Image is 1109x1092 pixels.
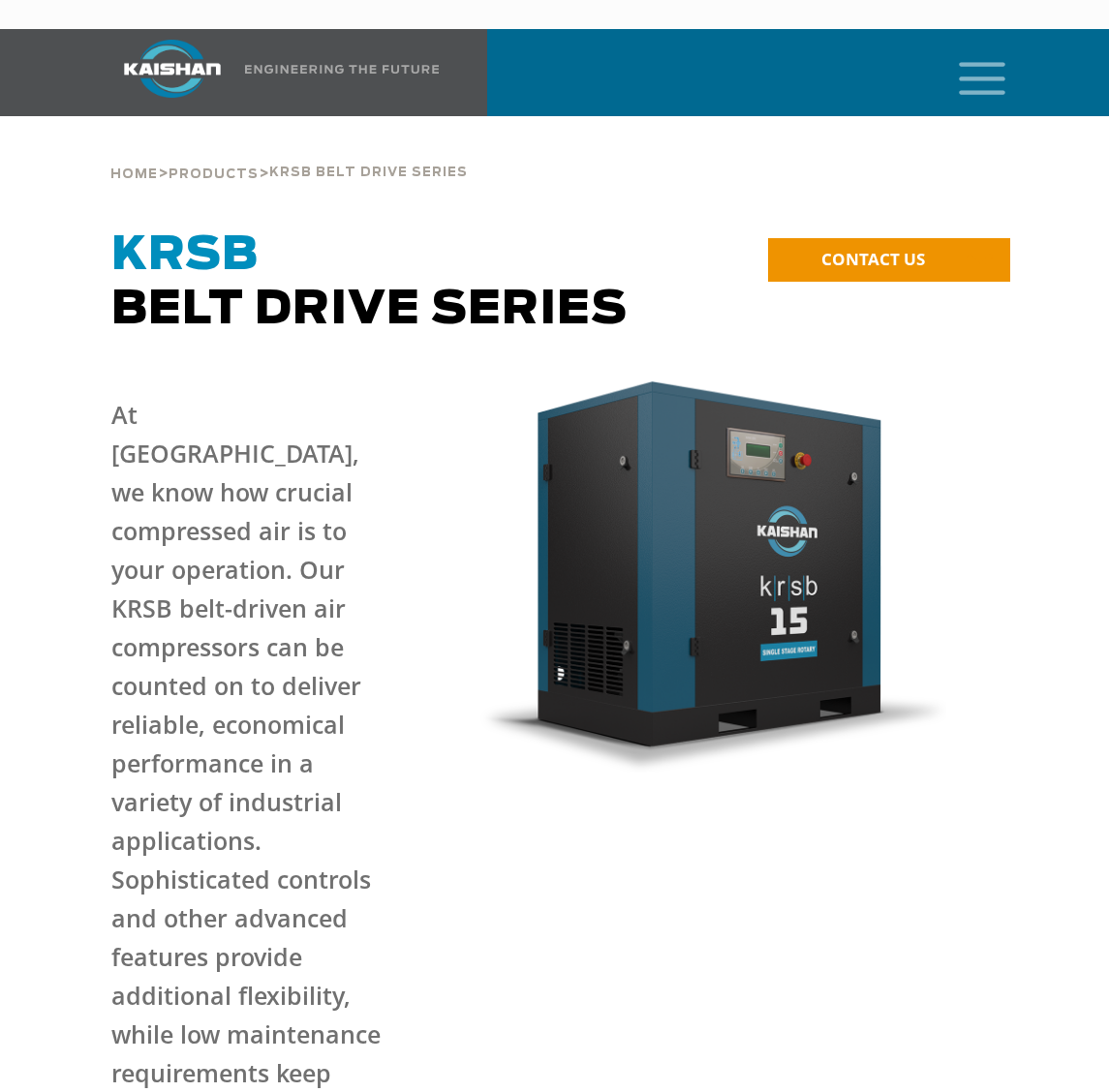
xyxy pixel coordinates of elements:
[169,168,259,181] span: Products
[269,167,468,179] span: krsb belt drive series
[111,232,628,333] span: Belt Drive Series
[110,116,468,190] div: > >
[110,165,158,182] a: Home
[100,29,443,116] a: Kaishan USA
[768,238,1010,282] a: CONTACT US
[476,376,946,773] img: krsb15
[169,165,259,182] a: Products
[100,40,245,98] img: kaishan logo
[951,56,984,89] a: mobile menu
[111,232,259,279] span: KRSB
[245,65,439,74] img: Engineering the future
[110,168,158,181] span: Home
[821,248,925,270] span: CONTACT US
